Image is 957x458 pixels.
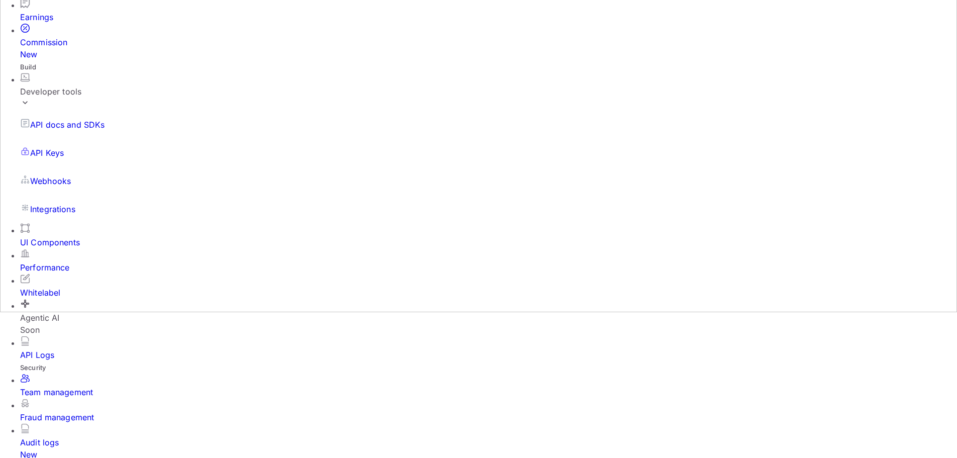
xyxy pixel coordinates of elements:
[20,349,957,361] div: API Logs
[20,299,957,336] div: Agentic AISoon
[20,363,46,372] span: Security
[20,398,957,423] a: Fraud management
[20,411,957,423] div: Fraud management
[20,325,40,335] span: Soon
[20,373,957,398] a: Team management
[20,312,957,336] div: Agentic AI
[20,336,957,361] a: API Logs
[20,386,957,398] div: Team management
